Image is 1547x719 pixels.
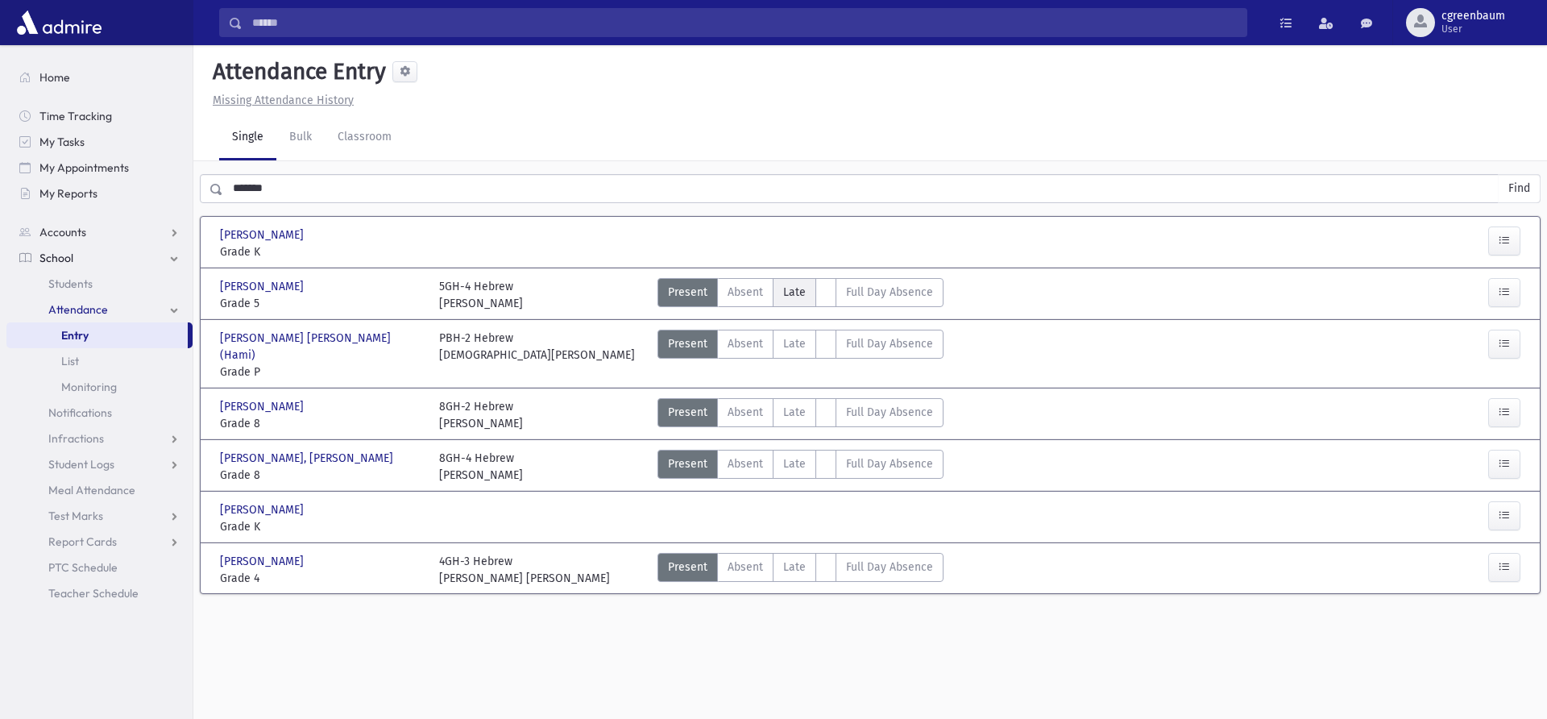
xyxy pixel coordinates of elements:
span: Present [668,335,707,352]
a: Test Marks [6,503,193,529]
div: AttTypes [657,330,944,380]
span: Present [668,559,707,576]
img: AdmirePro [13,6,106,39]
span: Full Day Absence [846,335,933,352]
u: Missing Attendance History [213,94,354,107]
a: School [6,245,193,271]
a: Monitoring [6,374,193,400]
span: Absent [728,335,763,352]
span: [PERSON_NAME] [220,398,307,415]
span: Accounts [39,225,86,239]
a: Student Logs [6,451,193,477]
span: [PERSON_NAME] [PERSON_NAME] (Hami) [220,330,423,364]
span: List [61,354,79,368]
div: AttTypes [657,398,944,432]
span: Home [39,70,70,85]
button: Find [1499,175,1540,202]
a: Meal Attendance [6,477,193,503]
a: Report Cards [6,529,193,555]
span: Absent [728,404,763,421]
span: [PERSON_NAME] [220,278,307,295]
span: Grade 8 [220,467,423,484]
span: User [1441,23,1505,35]
span: Grade P [220,364,423,380]
h5: Attendance Entry [206,58,386,85]
div: AttTypes [657,278,944,312]
span: Grade 4 [220,570,423,587]
div: AttTypes [657,450,944,484]
span: My Tasks [39,135,85,149]
a: Notifications [6,400,193,426]
span: Teacher Schedule [48,586,139,601]
span: cgreenbaum [1441,10,1505,23]
a: Infractions [6,426,193,451]
span: School [39,251,73,265]
span: Time Tracking [39,109,112,123]
a: My Reports [6,181,193,206]
a: Single [219,115,276,160]
span: Full Day Absence [846,404,933,421]
input: Search [243,8,1246,37]
span: My Appointments [39,160,129,175]
span: Grade K [220,243,423,260]
a: Classroom [325,115,404,160]
a: Missing Attendance History [206,94,354,107]
span: Absent [728,284,763,301]
a: Time Tracking [6,103,193,129]
span: Infractions [48,431,104,446]
span: Entry [61,328,89,343]
span: Full Day Absence [846,455,933,472]
a: Home [6,64,193,90]
a: Teacher Schedule [6,580,193,606]
a: Students [6,271,193,297]
span: PTC Schedule [48,560,118,575]
span: Present [668,404,707,421]
span: Test Marks [48,509,103,523]
span: Late [783,284,806,301]
span: Monitoring [61,380,117,394]
a: My Appointments [6,155,193,181]
span: [PERSON_NAME] [220,227,307,243]
span: Students [48,276,93,291]
span: Meal Attendance [48,483,135,497]
span: Present [668,284,707,301]
span: Grade 8 [220,415,423,432]
div: 8GH-4 Hebrew [PERSON_NAME] [439,450,523,484]
a: Bulk [276,115,325,160]
span: Late [783,404,806,421]
span: Student Logs [48,457,114,472]
span: Late [783,335,806,352]
span: [PERSON_NAME] [220,553,307,570]
div: 4GH-3 Hebrew [PERSON_NAME] [PERSON_NAME] [439,553,610,587]
span: Attendance [48,302,108,317]
div: 5GH-4 Hebrew [PERSON_NAME] [439,278,523,312]
span: Present [668,455,707,472]
div: PBH-2 Hebrew [DEMOGRAPHIC_DATA][PERSON_NAME] [439,330,635,380]
div: 8GH-2 Hebrew [PERSON_NAME] [439,398,523,432]
span: [PERSON_NAME] [220,501,307,518]
a: PTC Schedule [6,555,193,580]
a: My Tasks [6,129,193,155]
span: Notifications [48,405,112,420]
a: Accounts [6,219,193,245]
a: Entry [6,322,188,348]
span: Late [783,455,806,472]
span: Full Day Absence [846,284,933,301]
span: Grade K [220,518,423,535]
span: Absent [728,455,763,472]
span: Absent [728,559,763,576]
div: AttTypes [657,553,944,587]
span: Report Cards [48,534,117,549]
span: My Reports [39,186,97,201]
span: Grade 5 [220,295,423,312]
span: [PERSON_NAME], [PERSON_NAME] [220,450,396,467]
a: Attendance [6,297,193,322]
span: Late [783,559,806,576]
span: Full Day Absence [846,559,933,576]
a: List [6,348,193,374]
